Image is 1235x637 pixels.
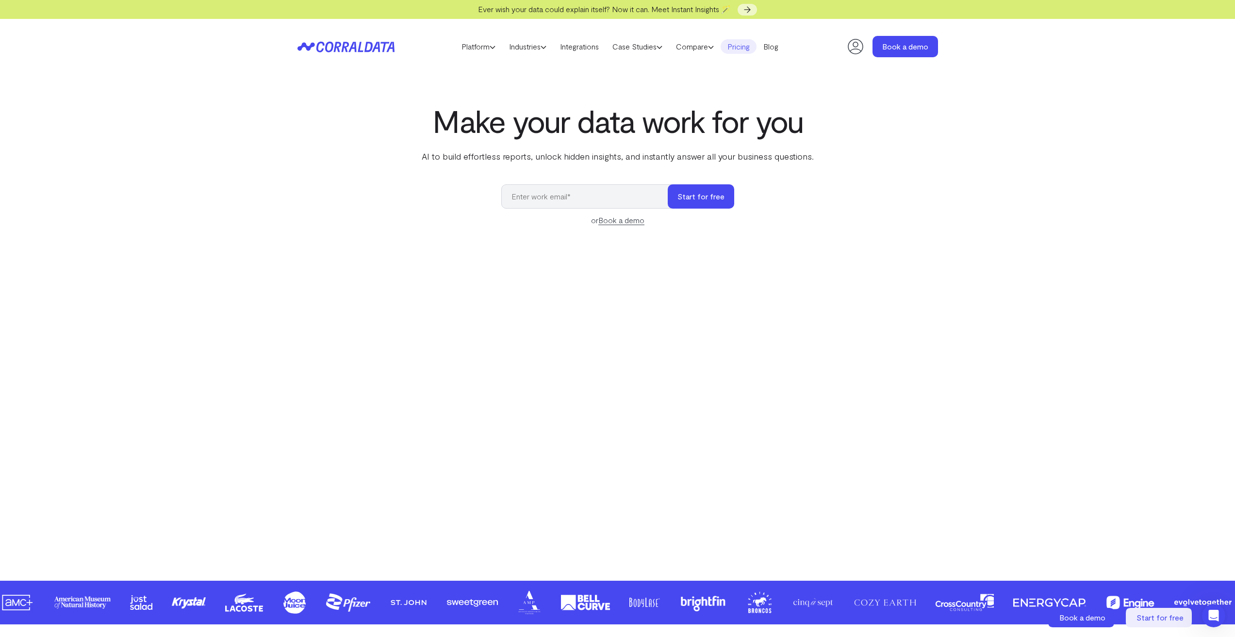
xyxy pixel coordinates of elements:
[668,184,734,209] button: Start for free
[598,215,644,225] a: Book a demo
[501,184,677,209] input: Enter work email*
[1202,604,1225,627] iframe: Intercom live chat
[502,39,553,54] a: Industries
[1126,608,1194,627] a: Start for free
[478,4,731,14] span: Ever wish your data could explain itself? Now it can. Meet Instant Insights 🪄
[1136,613,1184,622] span: Start for free
[1048,608,1116,627] a: Book a demo
[420,103,816,138] h1: Make your data work for you
[420,150,816,163] p: AI to build effortless reports, unlock hidden insights, and instantly answer all your business qu...
[669,39,721,54] a: Compare
[553,39,606,54] a: Integrations
[501,214,734,226] div: or
[757,39,785,54] a: Blog
[1059,613,1105,622] span: Book a demo
[721,39,757,54] a: Pricing
[606,39,669,54] a: Case Studies
[873,36,938,57] a: Book a demo
[455,39,502,54] a: Platform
